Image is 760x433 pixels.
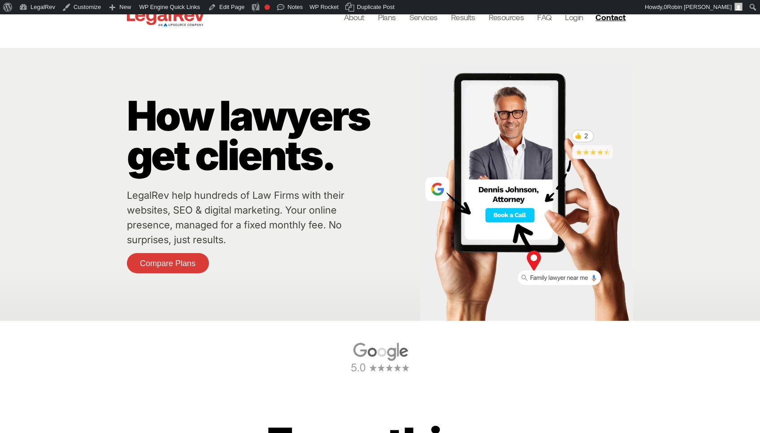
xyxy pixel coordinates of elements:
[595,13,625,21] span: Contact
[125,334,636,380] div: 1 of 6
[265,4,270,10] div: Focus keyphrase not set
[127,189,344,245] a: LegalRev help hundreds of Law Firms with their websites, SEO & digital marketing. Your online pre...
[664,4,732,10] span: 0Robin [PERSON_NAME]
[565,11,583,23] a: Login
[592,10,631,24] a: Contact
[140,259,195,267] span: Compare Plans
[451,11,475,23] a: Results
[409,11,438,23] a: Services
[127,253,209,273] a: Compare Plans
[344,11,365,23] a: About
[489,11,524,23] a: Resources
[378,11,396,23] a: Plans
[537,11,552,23] a: FAQ
[125,334,636,380] div: Carousel
[344,11,583,23] nav: Menu
[127,96,416,175] p: How lawyers get clients.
